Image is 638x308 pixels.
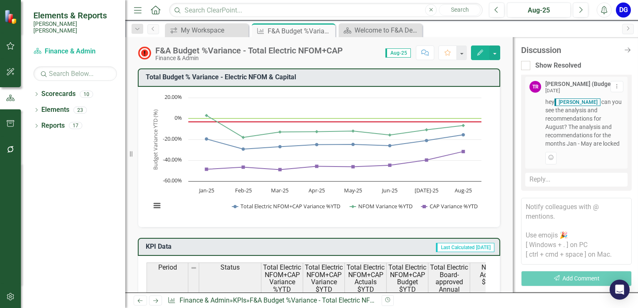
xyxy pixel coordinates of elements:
a: Scorecards [41,89,76,99]
path: Jun-25, -15.80729762. NFOM Variance %YTD. [388,133,392,136]
span: Total Electric NFOM+CAP Actuals $YTD [347,264,385,293]
div: » » [167,296,375,305]
span: Period [158,264,177,271]
path: Apr-25, -45.79937772. CAP Variance %YTD. [315,164,319,168]
div: F&A Budget %Variance​ - Total Electric NFOM+CAP [250,296,397,304]
span: Total Electric Board-approved Annual Budget($) [430,264,468,300]
text: [DATE]-25 [415,187,438,194]
span: Search [451,6,469,13]
a: Finance & Admin [180,296,230,304]
input: Search ClearPoint... [169,3,483,18]
div: Aug-25 [510,5,568,15]
div: F&A Budget %Variance​ - Total Electric NFOM+CAP [268,26,333,36]
a: Finance & Admin [33,47,117,56]
a: Reports [41,121,65,131]
path: Jun-25, -44.76199178. CAP Variance %YTD. [388,163,392,167]
span: Status [220,264,240,271]
input: Search Below... [33,66,117,81]
path: Jul-25, -21.14477064. Total Electric NFOM+CAP Variance %YTD. [425,139,428,142]
span: Total Electric NFOM+CAP Variance %YTD [263,264,301,293]
path: Jan-25, -19.62083184. Total Electric NFOM+CAP Variance %YTD. [205,137,208,141]
button: DG [616,3,631,18]
text: Jun-25 [381,187,397,194]
h3: KPI Data [146,243,252,250]
small: [DATE] [545,88,560,93]
div: [PERSON_NAME] (Budget) [545,81,615,87]
path: Jul-25, -10.8264989. NFOM Variance %YTD. [425,128,428,131]
small: [PERSON_NAME] [PERSON_NAME] [33,20,117,34]
button: Show CAP Variance %YTD [421,202,478,210]
div: Discussion [521,45,619,55]
div: 23 [73,106,87,114]
path: Feb-25, -29.29554935. Total Electric NFOM+CAP Variance %YTD. [242,147,245,151]
img: 8DAGhfEEPCf229AAAAAElFTkSuQmCC [190,265,197,271]
div: Reply... [525,173,628,187]
span: Total Electric NFOM+CAP Budget $YTD [388,264,426,293]
path: Feb-25, -46.61177329. CAP Variance %YTD. [242,165,245,169]
span: NFOM Actuals $MTD [472,264,510,286]
path: Mar-25, -26.96876194. Total Electric NFOM+CAP Variance %YTD. [278,145,282,148]
path: Apr-25, -24.98920975. Total Electric NFOM+CAP Variance %YTD. [315,143,319,146]
text: -40.00% [163,156,182,163]
a: Elements [41,105,69,115]
div: Finance & Admin [155,55,343,61]
div: My Workspace [181,25,246,35]
path: Mar-25, -48.96597873. CAP Variance %YTD. [278,168,282,171]
div: Chart. Highcharts interactive chart. [147,93,491,219]
path: May-25, -11.96695626. NFOM Variance %YTD. [352,129,355,133]
path: Aug-25, -31.65847641. CAP Variance %YTD. [462,150,465,153]
path: May-25, -24.82490249. Total Electric NFOM+CAP Variance %YTD. [352,143,355,146]
text: May-25 [344,187,362,194]
text: Jan-25 [198,187,214,194]
path: Aug-25, -15.55571767. Total Electric NFOM+CAP Variance %YTD. [462,133,465,136]
span: Aug-25 [385,48,411,58]
button: Aug-25 [507,3,571,18]
button: Search [439,4,481,16]
button: Show Total Electric NFOM+CAP Variance %YTD [232,202,341,210]
button: Show NFOM Variance %YTD [350,202,413,210]
path: Aug-25, -6.70890371. NFOM Variance %YTD. [462,124,465,127]
img: ClearPoint Strategy [4,10,19,24]
span: Elements & Reports [33,10,117,20]
text: Aug-25 [455,187,472,194]
span: [PERSON_NAME] [554,98,600,106]
a: Welcome to F&A Departmental Scorecard [341,25,420,35]
a: My Workspace [167,25,246,35]
text: Mar-25 [271,187,289,194]
img: Not Meeting Target [138,46,151,60]
text: -20.00% [163,135,182,142]
path: Apr-25, -12.60279631. NFOM Variance %YTD. [315,130,319,133]
text: 20.00% [165,93,182,101]
svg: Interactive chart [147,93,486,219]
div: Welcome to F&A Departmental Scorecard [354,25,420,35]
text: -60.00% [163,177,182,184]
button: Add Comment [521,271,632,286]
div: 17 [69,122,82,129]
text: Budget Variance YTD (%) [152,109,159,169]
path: Jan-25, -48.60640309. CAP Variance %YTD. [205,167,208,171]
path: Feb-25, -18.11519073. NFOM Variance %YTD. [242,136,245,139]
path: Jun-25, -26.01306926. Total Electric NFOM+CAP Variance %YTD. [388,144,392,147]
span: hey can you see the analysis and recommendations for August? The analysis and recommendations for... [545,98,623,148]
span: Last Calculated [DATE] [436,243,494,252]
path: Jul-25, -39.80375015. CAP Variance %YTD. [425,158,428,162]
div: Open Intercom Messenger [610,280,630,300]
div: Show Resolved [535,61,581,71]
path: Jan-25, 2.85713867. NFOM Variance %YTD. [205,114,208,117]
button: View chart menu, Chart [151,199,163,211]
span: Total Electric NFOM+CAP Variance $YTD [305,264,343,293]
div: F&A Budget %Variance​ - Total Electric NFOM+CAP [155,46,343,55]
a: KPIs [233,296,246,304]
div: TR [529,81,541,93]
text: 0% [175,114,182,121]
text: Feb-25 [235,187,252,194]
h3: Total Budget % Variance​ - Electric NFOM & Capital [146,73,495,81]
path: May-25, -46.21201122. CAP Variance %YTD. [352,165,355,168]
text: Apr-25 [309,187,325,194]
div: 10 [80,91,93,98]
path: Mar-25, -12.90782063. NFOM Variance %YTD. [278,130,282,134]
